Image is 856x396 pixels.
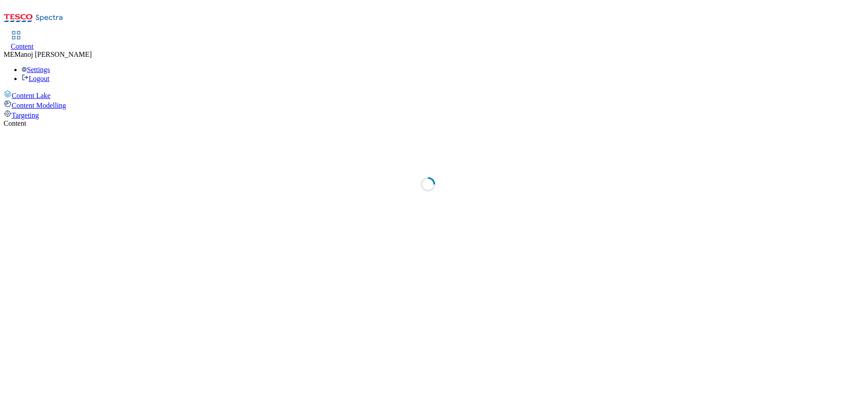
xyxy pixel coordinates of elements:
[22,66,50,73] a: Settings
[4,110,852,119] a: Targeting
[11,32,34,51] a: Content
[11,43,34,50] span: Content
[14,51,92,58] span: Manoj [PERSON_NAME]
[4,100,852,110] a: Content Modelling
[12,111,39,119] span: Targeting
[4,119,852,128] div: Content
[4,90,852,100] a: Content Lake
[12,102,66,109] span: Content Modelling
[22,75,49,82] a: Logout
[4,51,14,58] span: ME
[12,92,51,99] span: Content Lake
